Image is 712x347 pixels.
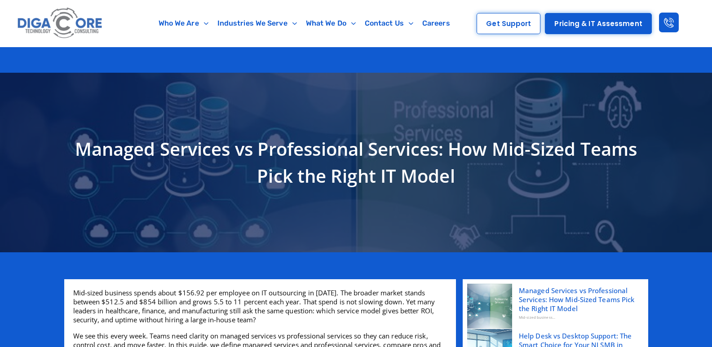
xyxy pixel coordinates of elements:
[301,13,360,34] a: What We Do
[467,284,512,329] img: managed services vs professional services
[15,4,105,42] img: Digacore logo 1
[554,20,642,27] span: Pricing & IT Assessment
[69,136,644,189] h1: Managed Services vs Professional Services: How Mid-Sized Teams Pick the Right IT Model
[73,288,447,324] p: Mid-sized business spends about $156.92 per employee on IT outsourcing in [DATE]. The broader mar...
[545,13,651,34] a: Pricing & IT Assessment
[519,313,637,322] div: Mid-sized business...
[477,13,540,34] a: Get Support
[142,13,466,34] nav: Menu
[519,286,637,313] a: Managed Services vs Professional Services: How Mid-Sized Teams Pick the Right IT Model
[213,13,301,34] a: Industries We Serve
[486,20,531,27] span: Get Support
[418,13,455,34] a: Careers
[154,13,213,34] a: Who We Are
[360,13,418,34] a: Contact Us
